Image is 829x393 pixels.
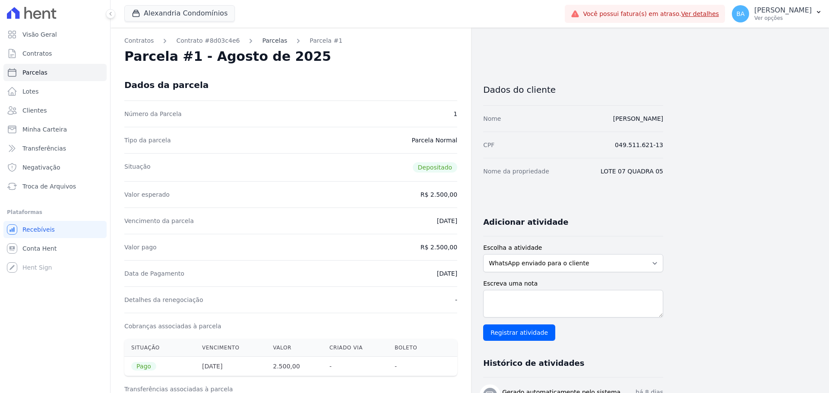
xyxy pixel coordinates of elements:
[437,269,457,278] dd: [DATE]
[388,357,438,376] th: -
[483,217,568,227] h3: Adicionar atividade
[455,296,457,304] dd: -
[583,9,719,19] span: Você possui fatura(s) em atraso.
[601,167,663,176] dd: LOTE 07 QUADRA 05
[22,225,55,234] span: Recebíveis
[3,159,107,176] a: Negativação
[124,243,157,252] dt: Valor pago
[124,49,331,64] h2: Parcela #1 - Agosto de 2025
[483,85,663,95] h3: Dados do cliente
[124,80,209,90] div: Dados da parcela
[124,136,171,145] dt: Tipo da parcela
[124,36,154,45] a: Contratos
[124,162,151,173] dt: Situação
[124,36,457,45] nav: Breadcrumb
[3,102,107,119] a: Clientes
[754,15,812,22] p: Ver opções
[262,36,287,45] a: Parcelas
[323,357,388,376] th: -
[681,10,719,17] a: Ver detalhes
[411,136,457,145] dd: Parcela Normal
[3,178,107,195] a: Troca de Arquivos
[22,49,52,58] span: Contratos
[3,121,107,138] a: Minha Carteira
[421,190,457,199] dd: R$ 2.500,00
[3,45,107,62] a: Contratos
[195,339,266,357] th: Vencimento
[388,339,438,357] th: Boleto
[615,141,663,149] dd: 049.511.621-13
[725,2,829,26] button: BA [PERSON_NAME] Ver opções
[3,64,107,81] a: Parcelas
[3,26,107,43] a: Visão Geral
[124,296,203,304] dt: Detalhes da renegociação
[3,83,107,100] a: Lotes
[195,357,266,376] th: [DATE]
[483,167,549,176] dt: Nome da propriedade
[3,140,107,157] a: Transferências
[483,114,501,123] dt: Nome
[22,144,66,153] span: Transferências
[131,362,156,371] span: Pago
[310,36,342,45] a: Parcela #1
[437,217,457,225] dd: [DATE]
[124,190,170,199] dt: Valor esperado
[22,244,57,253] span: Conta Hent
[613,115,663,122] a: [PERSON_NAME]
[22,30,57,39] span: Visão Geral
[124,217,194,225] dt: Vencimento da parcela
[483,141,494,149] dt: CPF
[176,36,240,45] a: Contrato #8d03c4e6
[124,322,221,330] dt: Cobranças associadas à parcela
[124,269,184,278] dt: Data de Pagamento
[483,279,663,288] label: Escreva uma nota
[124,5,235,22] button: Alexandria Condomínios
[323,339,388,357] th: Criado via
[22,87,39,96] span: Lotes
[22,163,60,172] span: Negativação
[266,339,323,357] th: Valor
[453,110,457,118] dd: 1
[22,125,67,134] span: Minha Carteira
[413,162,458,173] span: Depositado
[3,240,107,257] a: Conta Hent
[266,357,323,376] th: 2.500,00
[754,6,812,15] p: [PERSON_NAME]
[22,68,47,77] span: Parcelas
[124,110,182,118] dt: Número da Parcela
[483,243,663,252] label: Escolha a atividade
[483,358,584,368] h3: Histórico de atividades
[737,11,745,17] span: BA
[483,324,555,341] input: Registrar atividade
[421,243,457,252] dd: R$ 2.500,00
[7,207,103,217] div: Plataformas
[3,221,107,238] a: Recebíveis
[22,182,76,191] span: Troca de Arquivos
[124,339,195,357] th: Situação
[22,106,47,115] span: Clientes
